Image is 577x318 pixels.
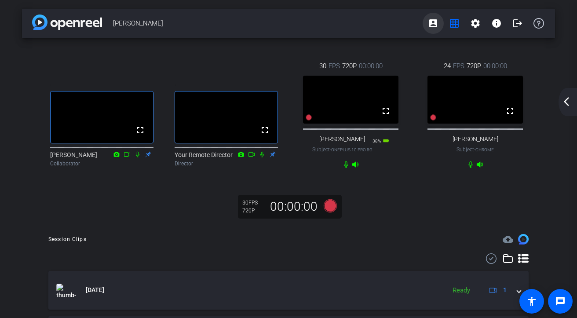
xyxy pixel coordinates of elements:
[453,135,498,143] span: [PERSON_NAME]
[329,61,340,71] span: FPS
[561,96,572,107] mat-icon: arrow_back_ios_new
[50,160,153,168] div: Collaborator
[50,76,153,91] div: .
[259,125,270,135] mat-icon: fullscreen
[32,15,102,30] img: app-logo
[135,125,146,135] mat-icon: fullscreen
[56,284,76,297] img: thumb-nail
[503,234,513,245] span: Destinations for your clips
[319,135,365,143] span: [PERSON_NAME]
[175,76,278,91] div: .
[449,18,460,29] mat-icon: grid_on
[248,200,258,206] span: FPS
[467,61,481,71] span: 720P
[453,61,464,71] span: FPS
[175,150,278,168] div: Your Remote Director
[503,285,507,295] span: 1
[483,61,507,71] span: 00:00:00
[448,285,475,296] div: Ready
[331,147,372,152] span: OnePlus 10 Pro 5G
[48,235,87,244] div: Session Clips
[512,18,523,29] mat-icon: logout
[470,18,481,29] mat-icon: settings
[505,106,515,116] mat-icon: fullscreen
[380,106,391,116] mat-icon: fullscreen
[242,199,264,206] div: 30
[503,234,513,245] mat-icon: cloud_upload
[113,15,423,32] span: [PERSON_NAME]
[50,150,153,168] div: [PERSON_NAME]
[312,146,372,154] span: Subject
[491,18,502,29] mat-icon: info
[359,61,383,71] span: 00:00:00
[242,207,264,214] div: 720P
[342,61,357,71] span: 720P
[526,296,537,307] mat-icon: accessibility
[383,137,390,144] mat-icon: battery_std
[444,61,451,71] span: 24
[555,296,566,307] mat-icon: message
[372,139,381,143] span: 38%
[86,285,104,295] span: [DATE]
[474,146,475,153] span: -
[330,146,331,153] span: -
[518,234,529,245] img: Session clips
[456,146,494,154] span: Subject
[175,160,278,168] div: Director
[475,147,494,152] span: Chrome
[48,271,529,310] mat-expansion-panel-header: thumb-nail[DATE]Ready1
[428,18,438,29] mat-icon: account_box
[264,199,323,214] div: 00:00:00
[319,61,326,71] span: 30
